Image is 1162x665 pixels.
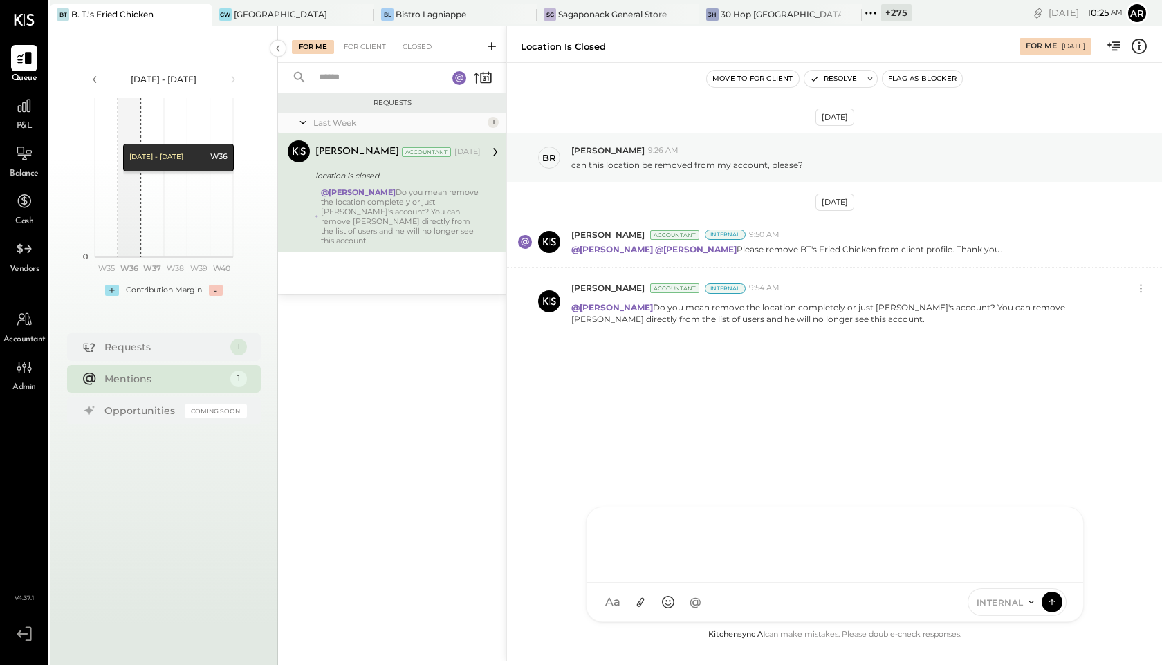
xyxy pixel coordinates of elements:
[571,244,653,254] strong: @[PERSON_NAME]
[1,188,48,228] a: Cash
[648,145,679,156] span: 9:26 AM
[120,263,138,273] text: W36
[683,590,708,615] button: @
[1,354,48,394] a: Admin
[129,152,183,162] div: [DATE] - [DATE]
[1049,6,1123,19] div: [DATE]
[104,372,223,386] div: Mentions
[10,263,39,276] span: Vendors
[1126,2,1148,24] button: Ar
[321,187,396,197] strong: @[PERSON_NAME]
[3,334,46,346] span: Accountant
[167,263,184,273] text: W38
[571,229,645,241] span: [PERSON_NAME]
[83,252,88,261] text: 0
[488,117,499,128] div: 1
[571,302,653,312] strong: @[PERSON_NAME]
[234,8,327,20] div: [GEOGRAPHIC_DATA]
[105,285,119,296] div: +
[521,40,606,53] div: location is closed
[98,263,114,273] text: W35
[1,93,48,133] a: P&L
[71,8,154,20] div: B. T.'s Fried Chicken
[143,263,161,273] text: W37
[185,404,247,418] div: Coming Soon
[571,159,803,171] p: can this location be removed from my account, please?
[542,151,556,165] div: br
[705,230,746,240] div: Internal
[1,45,48,85] a: Queue
[614,595,620,609] span: a
[571,301,1122,325] p: Do you mean remove the location completely or just [PERSON_NAME]'s account? You can remove [PERSO...
[558,8,667,20] div: Sagaponack General Store
[321,187,481,245] div: Do you mean remove the location completely or just [PERSON_NAME]'s account? You can remove [PERSO...
[230,371,247,387] div: 1
[315,169,477,182] div: location is closed
[104,340,223,354] div: Requests
[883,71,962,87] button: Flag as Blocker
[337,40,393,54] div: For Client
[707,71,799,87] button: Move to for client
[650,230,699,240] div: Accountant
[1,236,48,276] a: Vendors
[104,404,178,418] div: Opportunities
[396,40,439,54] div: Closed
[690,595,701,609] span: @
[1,306,48,346] a: Accountant
[105,73,223,85] div: [DATE] - [DATE]
[815,194,854,211] div: [DATE]
[544,8,556,21] div: SG
[402,147,451,157] div: Accountant
[230,339,247,355] div: 1
[315,145,399,159] div: [PERSON_NAME]
[219,8,232,21] div: GW
[705,283,746,294] div: Internal
[285,98,499,108] div: Requests
[396,8,466,20] div: Bistro Lagniappe
[313,117,484,129] div: Last Week
[17,120,33,133] span: P&L
[10,168,39,180] span: Balance
[209,285,223,296] div: -
[1031,6,1045,20] div: copy link
[12,382,36,394] span: Admin
[655,244,737,254] strong: @[PERSON_NAME]
[1026,41,1057,52] div: For Me
[210,151,227,162] div: W36
[212,263,230,273] text: W40
[381,8,394,21] div: BL
[706,8,719,21] div: 3H
[721,8,841,20] div: 30 Hop [GEOGRAPHIC_DATA]
[815,109,854,126] div: [DATE]
[190,263,207,273] text: W39
[650,283,699,293] div: Accountant
[749,283,780,294] span: 9:54 AM
[749,230,780,241] span: 9:50 AM
[454,147,481,158] div: [DATE]
[1062,41,1085,51] div: [DATE]
[126,285,202,296] div: Contribution Margin
[600,590,625,615] button: Aa
[15,216,33,228] span: Cash
[292,40,334,54] div: For Me
[1,140,48,180] a: Balance
[571,282,645,294] span: [PERSON_NAME]
[881,4,912,21] div: + 275
[977,597,1024,608] span: INTERNAL
[12,73,37,85] span: Queue
[571,144,645,156] span: [PERSON_NAME]
[57,8,69,21] div: BT
[804,71,863,87] button: Resolve
[571,243,1002,255] p: Please remove BT's Fried Chicken from client profile. Thank you.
